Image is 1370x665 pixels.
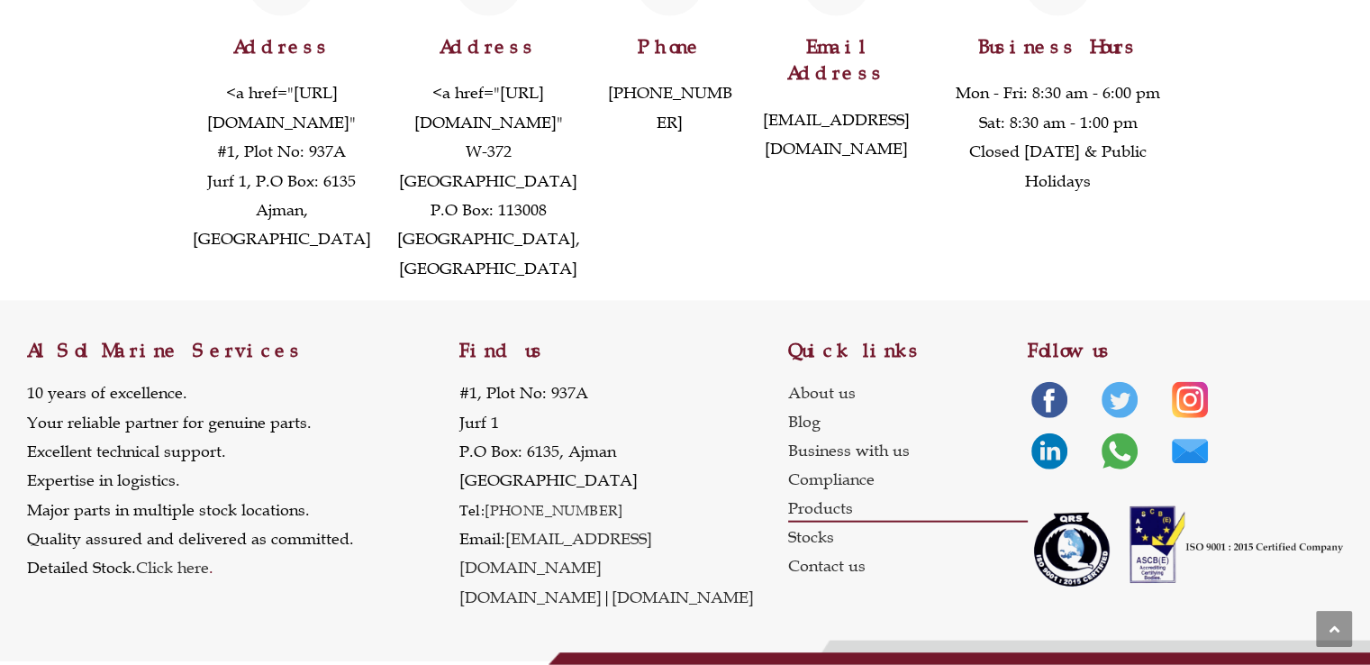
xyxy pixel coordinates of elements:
[611,588,753,607] a: [DOMAIN_NAME]
[788,465,1029,494] a: Compliance
[763,110,910,159] a: [EMAIL_ADDRESS][DOMAIN_NAME]
[458,501,485,519] span: Tel:
[788,494,1029,523] a: Products
[392,78,585,283] p: <a href="[URL][DOMAIN_NAME]" W-372 [GEOGRAPHIC_DATA] P.O Box: 113008 [GEOGRAPHIC_DATA], [GEOGRAPH...
[485,501,623,519] a: [PHONE_NUMBER]
[233,35,331,59] a: Address
[787,35,885,85] a: Email Address
[190,78,374,253] p: <a href="[URL][DOMAIN_NAME]" #1, Plot No: 937A Jurf 1, P.O Box: 6135 Ajman, [GEOGRAPHIC_DATA]
[1028,342,1343,360] h2: Follow us
[936,78,1180,196] p: Mon - Fri: 8:30 am - 6:00 pm Sat: 8:30 am - 1:00 pm Closed [DATE] & Public Holidays
[608,83,732,132] a: [PHONE_NUMBER]
[440,35,537,59] a: Address
[978,35,1139,59] span: Business Hours
[788,551,1029,580] a: Contact us
[458,378,787,612] p: #1, Plot No: 937A Jurf 1 P.O Box: 6135, Ajman [GEOGRAPHIC_DATA] Email: |
[1316,611,1352,647] a: Scroll to the top of the page
[638,35,703,59] a: Phone
[458,529,651,578] a: [EMAIL_ADDRESS][DOMAIN_NAME]
[27,342,458,360] h2: Al Sol Marine Services
[27,378,354,583] p: 10 years of excellence. Your reliable partner for genuine parts. Excellent technical support. Exp...
[788,342,1029,360] h2: Quick links
[458,342,787,360] h2: Find us
[788,523,1029,551] a: Stocks
[788,407,1029,436] a: Blog
[788,436,1029,465] a: Business with us
[136,558,209,578] a: Click here
[458,588,601,607] a: [DOMAIN_NAME]
[136,558,213,578] span: .
[788,378,1029,407] a: About us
